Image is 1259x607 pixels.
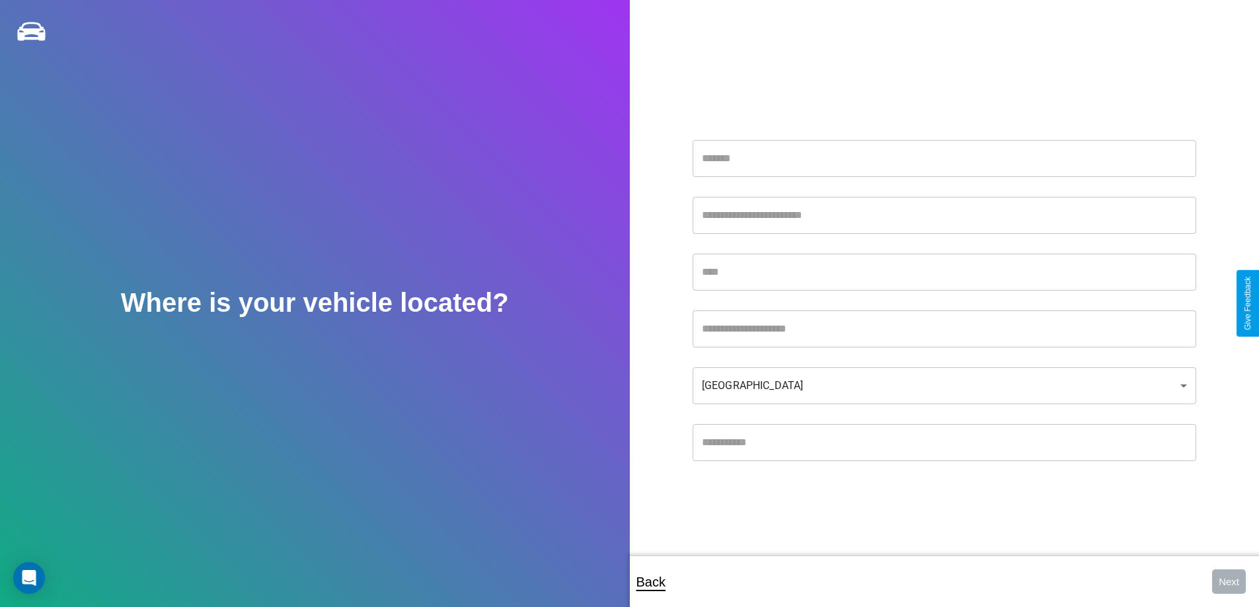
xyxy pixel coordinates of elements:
[636,570,666,594] p: Back
[1212,569,1246,594] button: Next
[121,288,509,318] h2: Where is your vehicle located?
[13,562,45,594] div: Open Intercom Messenger
[693,367,1196,404] div: [GEOGRAPHIC_DATA]
[1243,277,1252,330] div: Give Feedback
